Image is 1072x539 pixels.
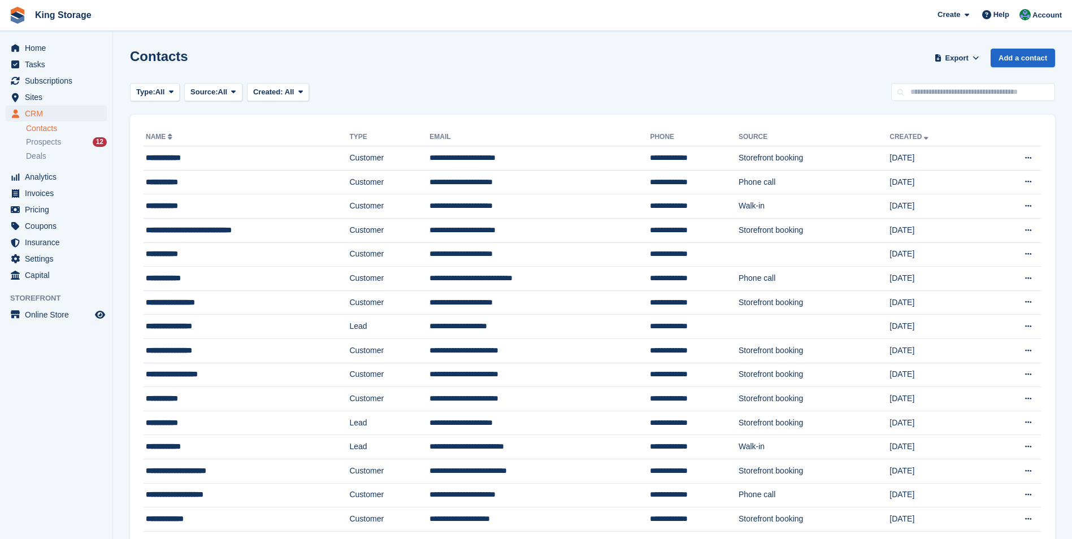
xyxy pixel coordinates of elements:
[1019,9,1031,20] img: John King
[945,53,969,64] span: Export
[25,218,93,234] span: Coupons
[889,363,986,387] td: [DATE]
[25,267,93,283] span: Capital
[6,89,107,105] a: menu
[1032,10,1062,21] span: Account
[6,267,107,283] a: menu
[349,435,429,459] td: Lead
[190,86,218,98] span: Source:
[25,169,93,185] span: Analytics
[6,202,107,218] a: menu
[349,267,429,291] td: Customer
[739,194,889,219] td: Walk-in
[25,40,93,56] span: Home
[938,9,960,20] span: Create
[349,170,429,194] td: Customer
[130,83,180,102] button: Type: All
[349,218,429,242] td: Customer
[991,49,1055,67] a: Add a contact
[25,234,93,250] span: Insurance
[26,151,46,162] span: Deals
[739,128,889,146] th: Source
[136,86,155,98] span: Type:
[6,40,107,56] a: menu
[739,290,889,315] td: Storefront booking
[26,123,107,134] a: Contacts
[889,290,986,315] td: [DATE]
[25,251,93,267] span: Settings
[285,88,294,96] span: All
[349,483,429,507] td: Customer
[739,267,889,291] td: Phone call
[739,338,889,363] td: Storefront booking
[6,185,107,201] a: menu
[739,435,889,459] td: Walk-in
[6,234,107,250] a: menu
[739,387,889,411] td: Storefront booking
[218,86,228,98] span: All
[6,307,107,323] a: menu
[146,133,175,141] a: Name
[31,6,96,24] a: King Storage
[25,202,93,218] span: Pricing
[6,251,107,267] a: menu
[889,459,986,483] td: [DATE]
[26,150,107,162] a: Deals
[739,170,889,194] td: Phone call
[889,483,986,507] td: [DATE]
[889,507,986,532] td: [DATE]
[253,88,283,96] span: Created:
[349,363,429,387] td: Customer
[739,411,889,435] td: Storefront booking
[739,483,889,507] td: Phone call
[349,387,429,411] td: Customer
[889,387,986,411] td: [DATE]
[739,146,889,171] td: Storefront booking
[26,136,107,148] a: Prospects 12
[25,106,93,121] span: CRM
[739,507,889,532] td: Storefront booking
[6,106,107,121] a: menu
[6,218,107,234] a: menu
[155,86,165,98] span: All
[349,315,429,339] td: Lead
[349,459,429,483] td: Customer
[26,137,61,147] span: Prospects
[889,194,986,219] td: [DATE]
[993,9,1009,20] span: Help
[889,146,986,171] td: [DATE]
[93,137,107,147] div: 12
[9,7,26,24] img: stora-icon-8386f47178a22dfd0bd8f6a31ec36ba5ce8667c1dd55bd0f319d3a0aa187defe.svg
[6,56,107,72] a: menu
[349,146,429,171] td: Customer
[349,242,429,267] td: Customer
[889,170,986,194] td: [DATE]
[349,194,429,219] td: Customer
[349,128,429,146] th: Type
[25,185,93,201] span: Invoices
[739,363,889,387] td: Storefront booking
[349,290,429,315] td: Customer
[130,49,188,64] h1: Contacts
[889,242,986,267] td: [DATE]
[25,307,93,323] span: Online Store
[932,49,982,67] button: Export
[349,507,429,532] td: Customer
[739,218,889,242] td: Storefront booking
[6,73,107,89] a: menu
[889,267,986,291] td: [DATE]
[247,83,309,102] button: Created: All
[349,338,429,363] td: Customer
[93,308,107,321] a: Preview store
[184,83,242,102] button: Source: All
[889,435,986,459] td: [DATE]
[10,293,112,304] span: Storefront
[349,411,429,435] td: Lead
[889,411,986,435] td: [DATE]
[429,128,650,146] th: Email
[889,133,931,141] a: Created
[650,128,739,146] th: Phone
[889,315,986,339] td: [DATE]
[25,56,93,72] span: Tasks
[25,73,93,89] span: Subscriptions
